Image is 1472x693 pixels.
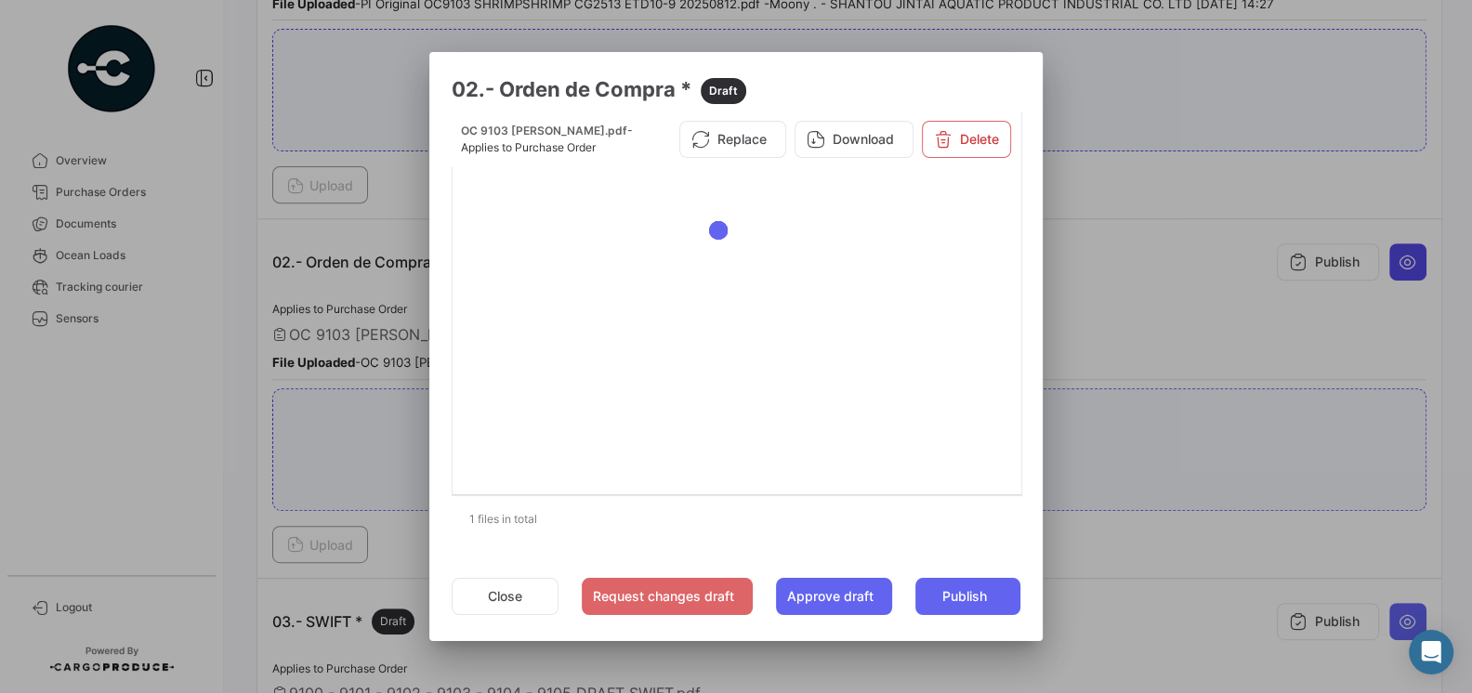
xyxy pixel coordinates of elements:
button: Replace [679,121,786,158]
button: Delete [922,121,1011,158]
button: Download [795,121,913,158]
h3: 02.- Orden de Compra * [452,74,1020,104]
button: Close [452,578,559,615]
span: Draft [709,83,738,99]
div: 1 files in total [452,496,1020,543]
button: Approve draft [776,578,892,615]
span: OC 9103 [PERSON_NAME].pdf [461,124,627,137]
button: Publish [915,578,1020,615]
div: Abrir Intercom Messenger [1409,630,1453,674]
span: Publish [941,587,986,606]
button: Request changes draft [582,578,753,615]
